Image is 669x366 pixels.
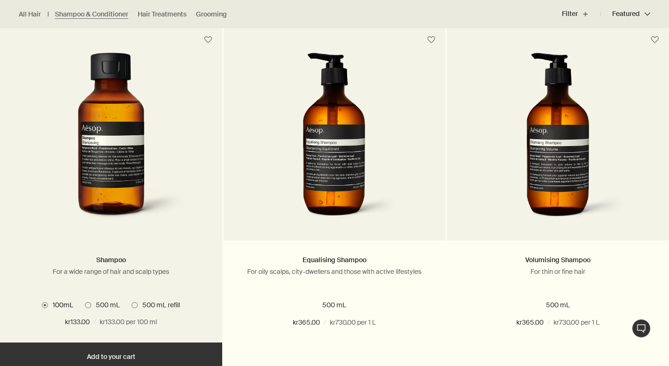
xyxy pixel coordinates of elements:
[138,10,187,19] a: Hair Treatments
[525,256,591,264] a: Volumising Shampoo
[303,256,366,264] a: Equalising Shampoo
[264,53,405,226] img: Equalising Shampoo with pump
[488,53,628,226] img: Volumising Shampoo with pump
[36,53,187,226] img: shampoo in small, amber bottle with a black cap
[632,319,651,338] button: Live Assistance
[100,317,157,328] span: kr133.00 per 100 ml
[447,53,669,241] a: Volumising Shampoo with pump
[600,3,650,25] button: Featured
[646,31,663,48] button: Save to cabinet
[19,10,41,19] a: All Hair
[65,317,90,328] span: kr133.00
[516,317,544,328] span: kr365.00
[14,267,208,276] p: For a wide range of hair and scalp types
[293,317,320,328] span: kr365.00
[547,317,550,328] span: /
[91,301,120,309] span: 500 mL
[138,301,180,309] span: 500 mL refill
[461,267,655,276] p: For thin or fine hair
[553,317,599,328] span: kr730.00 per 1 L
[55,10,128,19] a: Shampoo & Conditioner
[330,317,376,328] span: kr730.00 per 1 L
[196,10,227,19] a: Grooming
[324,317,326,328] span: /
[200,31,217,48] button: Save to cabinet
[93,317,96,328] span: /
[224,53,446,241] a: Equalising Shampoo with pump
[96,256,126,264] a: Shampoo
[423,31,440,48] button: Save to cabinet
[562,3,600,25] button: Filter
[238,267,432,276] p: For oily scalps, city-dwellers and those with active lifestyles
[48,301,73,309] span: 100mL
